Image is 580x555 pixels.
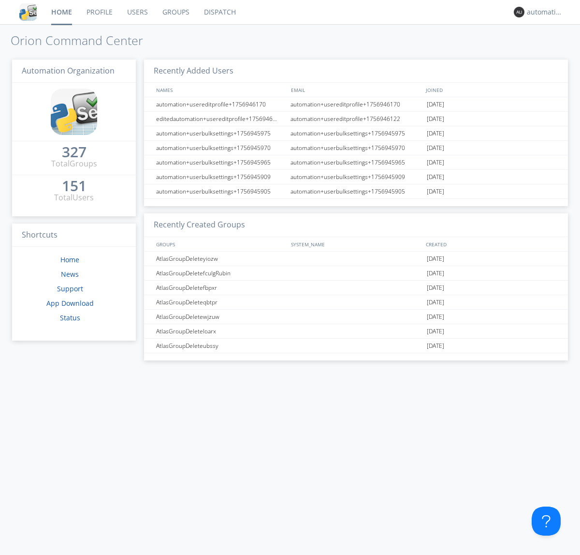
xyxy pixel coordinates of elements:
div: AtlasGroupDeleteyiozw [154,252,288,266]
a: Support [57,284,83,293]
a: AtlasGroupDeleteqbtpr[DATE] [144,295,568,310]
div: automation+userbulksettings+1756945905 [154,184,288,198]
a: AtlasGroupDeletefbpxr[DATE] [144,281,568,295]
div: automation+userbulksettings+1756945965 [288,155,424,169]
span: [DATE] [427,126,444,141]
a: Home [60,255,79,264]
span: [DATE] [427,339,444,353]
div: 327 [62,147,87,157]
h3: Recently Added Users [144,60,568,83]
div: automation+atlas0003 [527,7,563,17]
img: cddb5a64eb264b2086981ab96f4c1ba7 [51,89,97,135]
div: AtlasGroupDeleteqbtpr [154,295,288,309]
a: AtlasGroupDeleteubssy[DATE] [144,339,568,353]
div: automation+userbulksettings+1756945905 [288,184,424,198]
div: 151 [62,181,87,191]
div: automation+userbulksettings+1756945970 [154,141,288,155]
h3: Shortcuts [12,224,136,247]
div: EMAIL [289,83,423,97]
a: automation+userbulksettings+1756945975automation+userbulksettings+1756945975[DATE] [144,126,568,141]
a: automation+userbulksettings+1756945970automation+userbulksettings+1756945970[DATE] [144,141,568,155]
div: Total Users [54,192,94,203]
div: AtlasGroupDeletewjzuw [154,310,288,324]
div: automation+userbulksettings+1756945970 [288,141,424,155]
div: automation+userbulksettings+1756945975 [154,126,288,140]
div: automation+userbulksettings+1756945965 [154,155,288,169]
a: automation+userbulksettings+1756945965automation+userbulksettings+1756945965[DATE] [144,155,568,170]
div: automation+usereditprofile+1756946170 [288,97,424,111]
a: automation+userbulksettings+1756945909automation+userbulksettings+1756945909[DATE] [144,170,568,184]
span: [DATE] [427,112,444,126]
a: AtlasGroupDeleteloarx[DATE] [144,324,568,339]
span: [DATE] [427,184,444,199]
span: [DATE] [427,324,444,339]
div: AtlasGroupDeleteloarx [154,324,288,338]
iframe: Toggle Customer Support [532,507,561,536]
a: automation+usereditprofile+1756946170automation+usereditprofile+1756946170[DATE] [144,97,568,112]
a: editedautomation+usereditprofile+1756946122automation+usereditprofile+1756946122[DATE] [144,112,568,126]
span: [DATE] [427,266,444,281]
div: automation+usereditprofile+1756946170 [154,97,288,111]
div: SYSTEM_NAME [289,237,423,251]
span: [DATE] [427,141,444,155]
div: editedautomation+usereditprofile+1756946122 [154,112,288,126]
div: AtlasGroupDeletefbpxr [154,281,288,295]
div: Total Groups [51,158,97,169]
span: Automation Organization [22,65,115,76]
a: AtlasGroupDeletefculgRubin[DATE] [144,266,568,281]
h3: Recently Created Groups [144,213,568,237]
div: AtlasGroupDeleteubssy [154,339,288,353]
img: 373638.png [514,7,524,17]
div: JOINED [423,83,559,97]
span: [DATE] [427,295,444,310]
div: CREATED [423,237,559,251]
div: AtlasGroupDeletefculgRubin [154,266,288,280]
a: 327 [62,147,87,158]
a: News [61,270,79,279]
span: [DATE] [427,155,444,170]
a: AtlasGroupDeleteyiozw[DATE] [144,252,568,266]
span: [DATE] [427,310,444,324]
a: automation+userbulksettings+1756945905automation+userbulksettings+1756945905[DATE] [144,184,568,199]
span: [DATE] [427,97,444,112]
div: automation+userbulksettings+1756945975 [288,126,424,140]
div: NAMES [154,83,286,97]
span: [DATE] [427,281,444,295]
div: automation+userbulksettings+1756945909 [288,170,424,184]
a: 151 [62,181,87,192]
div: GROUPS [154,237,286,251]
a: App Download [46,299,94,308]
img: cddb5a64eb264b2086981ab96f4c1ba7 [19,3,37,21]
span: [DATE] [427,170,444,184]
div: automation+usereditprofile+1756946122 [288,112,424,126]
span: [DATE] [427,252,444,266]
a: Status [60,313,80,322]
div: automation+userbulksettings+1756945909 [154,170,288,184]
a: AtlasGroupDeletewjzuw[DATE] [144,310,568,324]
